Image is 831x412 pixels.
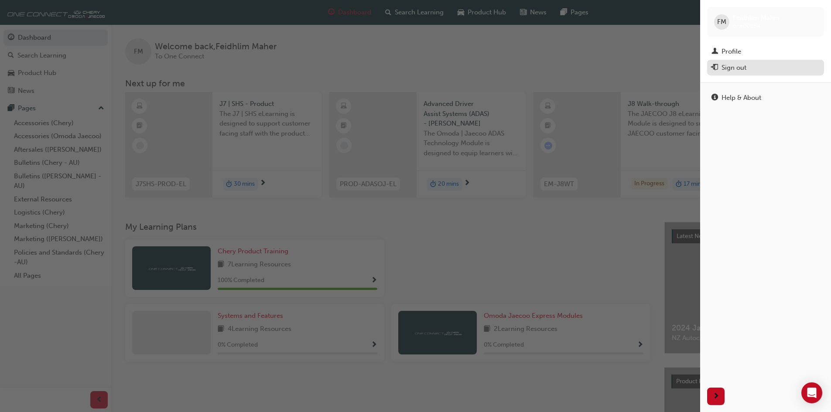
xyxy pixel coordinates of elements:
[717,17,726,27] span: FM
[711,64,718,72] span: exit-icon
[711,94,718,102] span: info-icon
[711,48,718,56] span: man-icon
[733,14,780,22] span: Feidhlim Maher
[707,90,824,106] a: Help & About
[722,47,741,57] div: Profile
[733,22,760,30] span: one00164
[707,60,824,76] button: Sign out
[722,63,746,73] div: Sign out
[722,93,761,103] div: Help & About
[713,391,719,402] span: next-icon
[707,44,824,60] a: Profile
[801,382,822,403] div: Open Intercom Messenger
